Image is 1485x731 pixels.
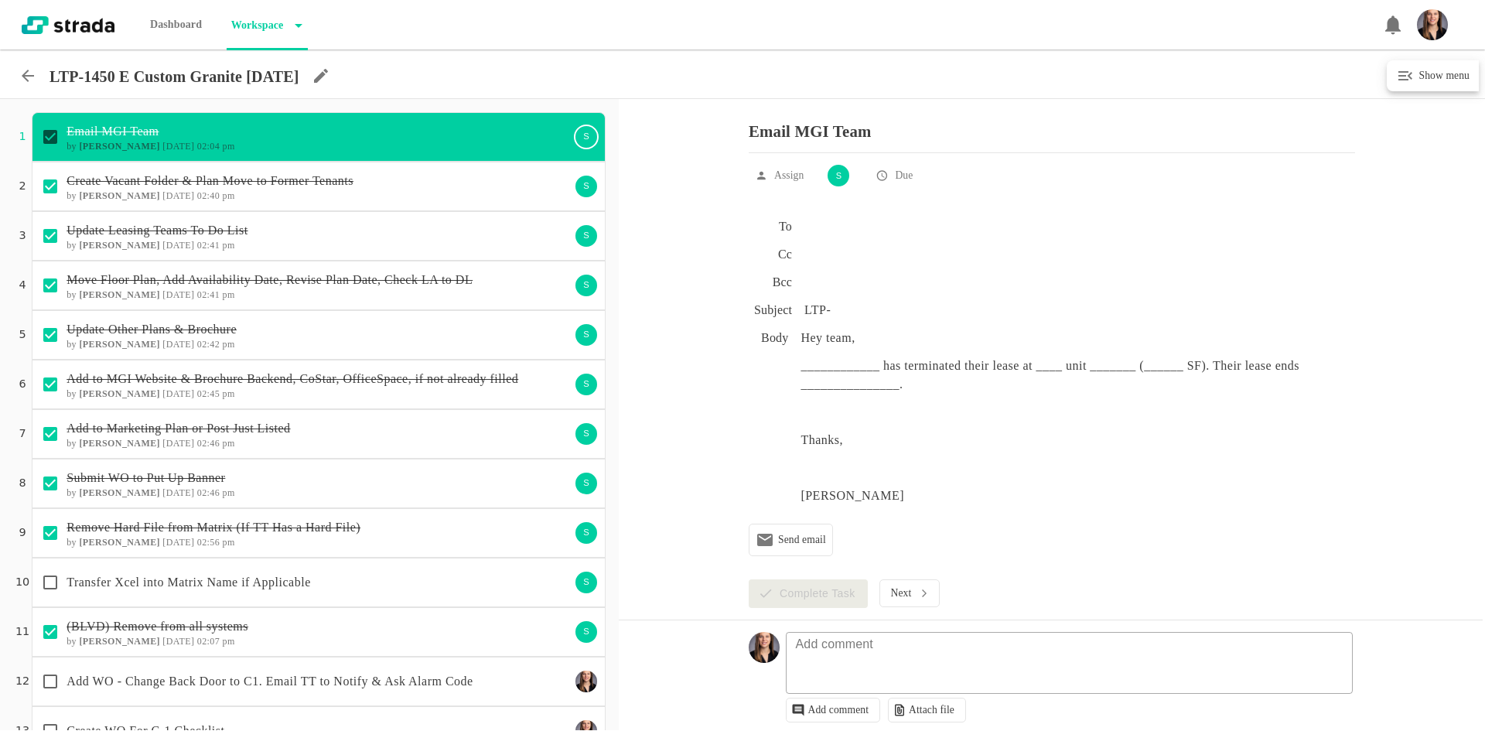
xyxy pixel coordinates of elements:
[67,617,570,636] p: (BLVD) Remove from all systems
[67,537,570,548] h6: by [DATE] 02:56 pm
[574,125,599,149] div: S
[749,329,788,347] h6: Body
[801,329,1355,347] p: Hey team,
[145,9,207,40] p: Dashboard
[227,10,284,41] p: Workspace
[574,422,599,446] div: S
[49,67,299,86] p: LTP-1450 E Custom Granite [DATE]
[19,227,26,244] p: 3
[19,326,26,343] p: 5
[67,122,570,141] p: Email MGI Team
[788,635,881,654] p: Add comment
[574,620,599,644] div: S
[574,323,599,347] div: S
[79,438,160,449] b: [PERSON_NAME]
[67,573,570,592] p: Transfer Xcel into Matrix Name if Applicable
[801,431,1355,449] p: Thanks,
[801,357,1355,394] p: ____________ has terminated their lease at ____ unit _______ (______ SF). Their lease ends ______...
[895,168,913,183] p: Due
[67,487,570,498] h6: by [DATE] 02:46 pm
[749,217,792,236] h6: To
[67,370,570,388] p: Add to MGI Website & Brochure Backend, CoStar, OfficeSpace, if not already filled
[67,172,570,190] p: Create Vacant Folder & Plan Move to Former Tenants
[67,419,570,438] p: Add to Marketing Plan or Post Just Listed
[19,376,26,393] p: 6
[79,240,160,251] b: [PERSON_NAME]
[891,587,912,599] p: Next
[909,704,954,716] p: Attach file
[15,673,29,690] p: 12
[1417,9,1448,40] img: Headshot_Vertical.jpg
[749,111,1355,141] p: Email MGI Team
[574,174,599,199] div: S
[67,469,570,487] p: Submit WO to Put Up Banner
[749,632,780,663] img: Headshot_Vertical.jpg
[801,487,1355,505] p: [PERSON_NAME]
[574,273,599,298] div: S
[15,574,29,591] p: 10
[79,339,160,350] b: [PERSON_NAME]
[574,372,599,397] div: S
[67,271,570,289] p: Move Floor Plan, Add Availability Date, Revise Plan Date, Check LA to DL
[79,487,160,498] b: [PERSON_NAME]
[749,301,792,319] h6: Subject
[67,672,570,691] p: Add WO - Change Back Door to C1. Email TT to Notify & Ask Alarm Code
[826,163,851,188] div: S
[22,16,114,34] img: strada-logo
[79,289,160,300] b: [PERSON_NAME]
[67,141,570,152] h6: by [DATE] 02:04 pm
[79,388,160,399] b: [PERSON_NAME]
[808,704,869,716] p: Add comment
[19,475,26,492] p: 8
[67,289,570,300] h6: by [DATE] 02:41 pm
[778,534,826,546] p: Send email
[67,339,570,350] h6: by [DATE] 02:42 pm
[67,636,570,647] h6: by [DATE] 02:07 pm
[67,190,570,201] h6: by [DATE] 02:40 pm
[749,273,792,292] h6: Bcc
[19,128,26,145] p: 1
[67,518,570,537] p: Remove Hard File from Matrix (If TT Has a Hard File)
[749,245,792,264] h6: Cc
[15,623,29,640] p: 11
[19,277,26,294] p: 4
[574,471,599,496] div: S
[804,301,831,319] div: LTP-
[574,224,599,248] div: S
[574,570,599,595] div: S
[575,671,597,692] img: Ty Depies
[774,168,804,183] p: Assign
[1415,67,1470,85] h6: Show menu
[19,178,26,195] p: 2
[79,190,160,201] b: [PERSON_NAME]
[79,141,160,152] b: [PERSON_NAME]
[574,521,599,545] div: S
[19,524,26,541] p: 9
[67,240,570,251] h6: by [DATE] 02:41 pm
[67,221,570,240] p: Update Leasing Teams To Do List
[67,438,570,449] h6: by [DATE] 02:46 pm
[67,320,570,339] p: Update Other Plans & Brochure
[67,388,570,399] h6: by [DATE] 02:45 pm
[79,636,160,647] b: [PERSON_NAME]
[79,537,160,548] b: [PERSON_NAME]
[19,425,26,442] p: 7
